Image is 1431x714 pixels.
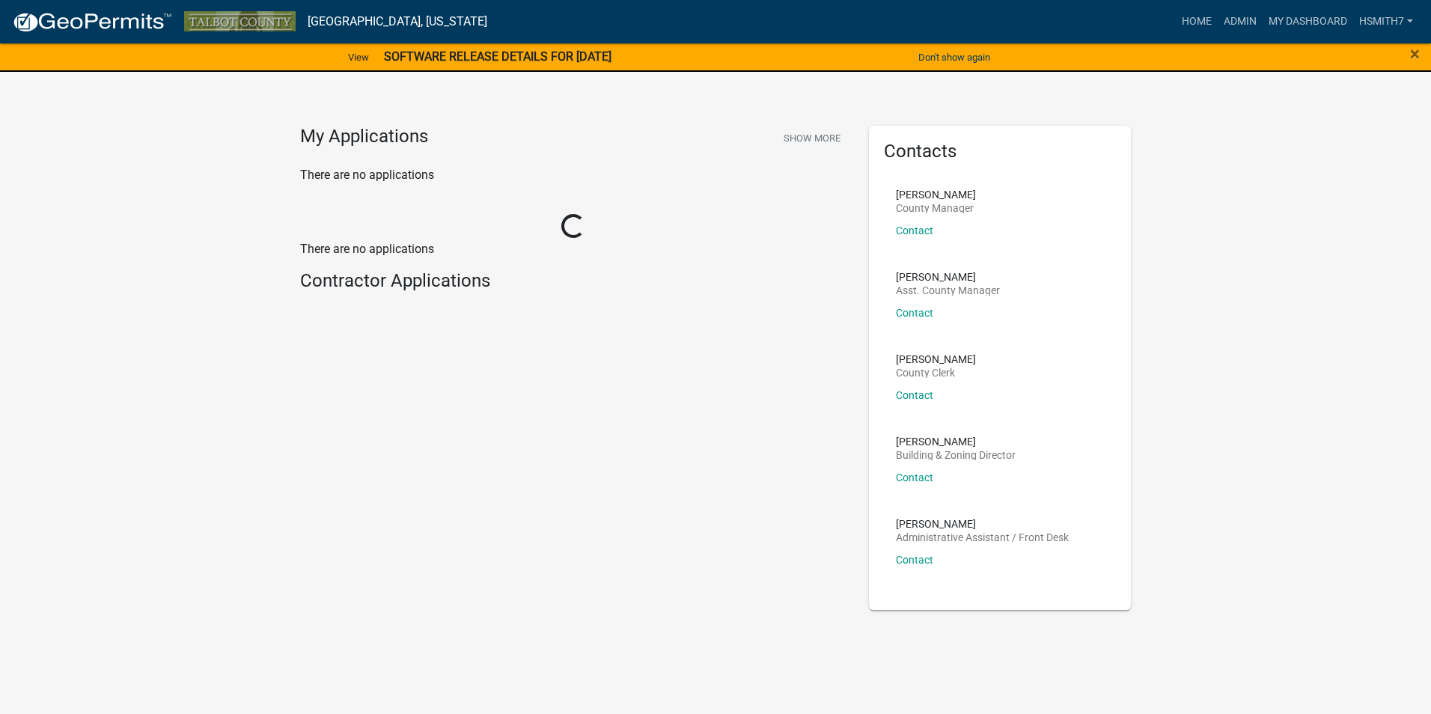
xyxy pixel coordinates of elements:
strong: SOFTWARE RELEASE DETAILS FOR [DATE] [384,49,611,64]
a: Contact [896,389,933,401]
h5: Contacts [884,141,1116,162]
img: Talbot County, Georgia [184,11,296,31]
a: hsmith7 [1353,7,1419,36]
p: [PERSON_NAME] [896,189,976,200]
button: Show More [778,126,846,150]
p: [PERSON_NAME] [896,354,976,364]
p: [PERSON_NAME] [896,436,1016,447]
p: There are no applications [300,240,846,258]
a: Contact [896,225,933,237]
p: [PERSON_NAME] [896,519,1069,529]
a: Contact [896,554,933,566]
h4: My Applications [300,126,428,148]
p: Administrative Assistant / Front Desk [896,532,1069,543]
a: Admin [1218,7,1263,36]
h4: Contractor Applications [300,270,846,292]
a: Contact [896,472,933,483]
button: Close [1410,45,1420,63]
span: × [1410,43,1420,64]
a: [GEOGRAPHIC_DATA], [US_STATE] [308,9,487,34]
p: Building & Zoning Director [896,450,1016,460]
a: View [342,45,375,70]
a: My Dashboard [1263,7,1353,36]
a: Contact [896,307,933,319]
p: County Clerk [896,367,976,378]
wm-workflow-list-section: Contractor Applications [300,270,846,298]
p: County Manager [896,203,976,213]
p: There are no applications [300,166,846,184]
p: Asst. County Manager [896,285,1000,296]
p: [PERSON_NAME] [896,272,1000,282]
button: Don't show again [912,45,996,70]
a: Home [1176,7,1218,36]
